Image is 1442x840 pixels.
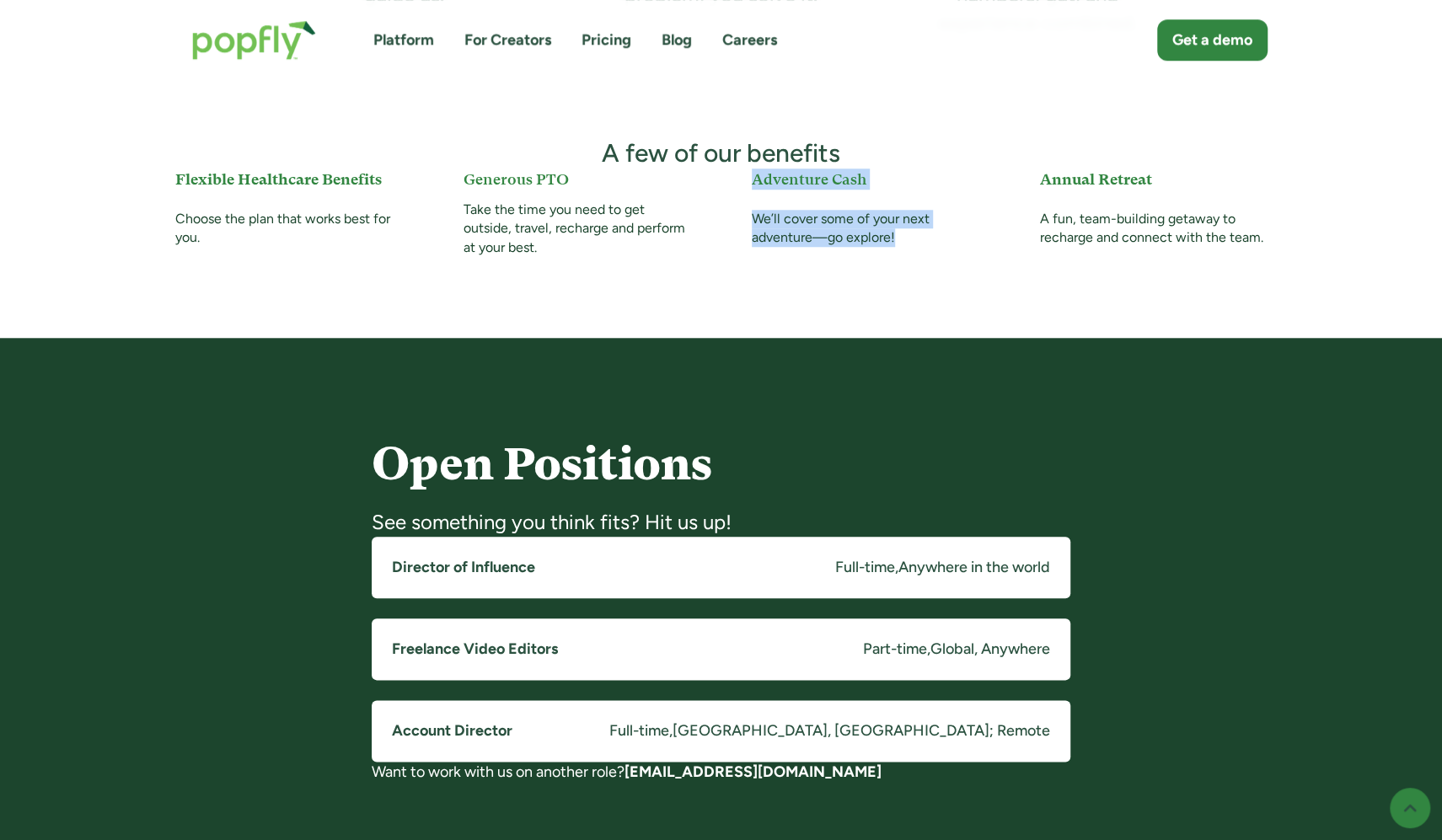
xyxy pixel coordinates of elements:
strong: Flexible Healthcare Benefits [175,170,382,188]
a: Get a demo [1157,19,1268,61]
a: Freelance Video EditorsPart-time,Global, Anywhere [372,618,1070,680]
div: Global, Anywhere [930,639,1050,660]
h5: Adventure Cash [752,169,979,199]
a: Director of InfluenceFull-time,Anywhere in the world [372,537,1070,598]
a: Blog [662,29,692,51]
h5: Freelance Video Editors [392,639,558,660]
div: See something you think fits? Hit us up! [372,509,1070,536]
div: Part-time [863,639,927,660]
div: Full-time [609,720,669,741]
div: , [895,557,898,578]
a: For Creators [464,29,551,51]
div: Want to work with us on another role? [372,762,1070,783]
a: [EMAIL_ADDRESS][DOMAIN_NAME] [625,762,882,781]
h5: Account Director [392,720,512,741]
div: Full-time [835,557,895,578]
div: We’ll cover some of your next adventure—go explore! [752,210,979,257]
h3: A few of our benefits [602,137,840,169]
div: [GEOGRAPHIC_DATA], [GEOGRAPHIC_DATA]; Remote [673,720,1050,741]
a: home [175,3,333,77]
h5: Director of Influence [392,557,535,578]
strong: Annual Retreat [1040,170,1152,188]
h5: Generous PTO [464,169,691,190]
a: Platform [373,29,434,51]
div: , [927,639,930,660]
div: Choose the plan that works best for you. [175,210,403,257]
div: Get a demo [1172,29,1252,51]
div: A fun, team-building getaway to recharge and connect with the team. [1040,210,1268,257]
div: Anywhere in the world [898,557,1050,578]
a: Pricing [582,29,631,51]
h4: Open Positions [372,439,1070,489]
a: Account DirectorFull-time,[GEOGRAPHIC_DATA], [GEOGRAPHIC_DATA]; Remote [372,700,1070,762]
a: Careers [722,29,777,51]
div: Take the time you need to get outside, travel, recharge and perform at your best. [464,201,691,257]
div: , [669,720,673,741]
